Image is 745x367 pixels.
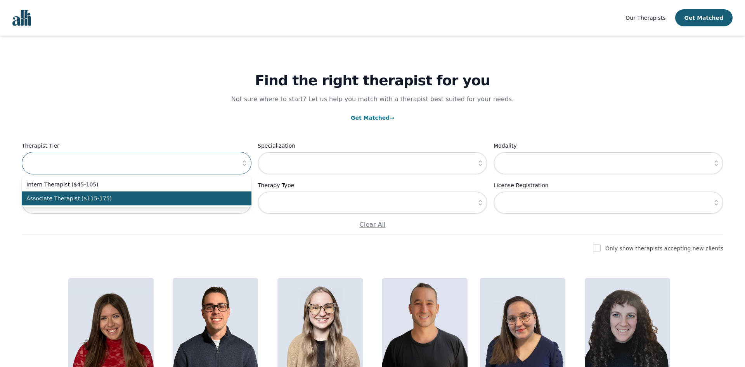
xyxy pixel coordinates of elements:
label: Therapist Tier [22,141,251,150]
span: → [390,115,394,121]
span: Our Therapists [625,15,665,21]
p: Clear All [22,220,723,229]
label: Therapy Type [258,181,487,190]
label: Modality [494,141,723,150]
span: Intern Therapist ($45-105) [26,181,237,188]
a: Get Matched [351,115,394,121]
label: Only show therapists accepting new clients [605,245,723,252]
p: Not sure where to start? Let us help you match with a therapist best suited for your needs. [223,95,521,104]
span: Associate Therapist ($115-175) [26,195,237,202]
h1: Find the right therapist for you [22,73,723,88]
img: alli logo [12,10,31,26]
a: Our Therapists [625,13,665,22]
label: Specialization [258,141,487,150]
button: Get Matched [675,9,733,26]
label: License Registration [494,181,723,190]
